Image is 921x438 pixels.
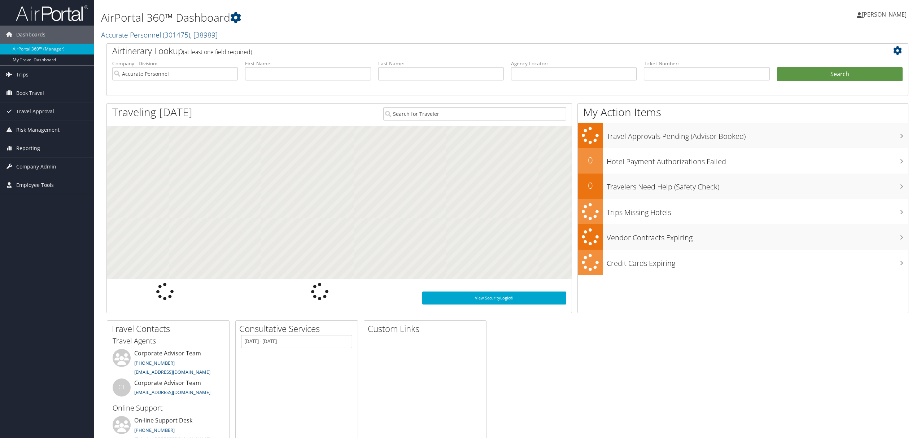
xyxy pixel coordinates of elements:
a: [EMAIL_ADDRESS][DOMAIN_NAME] [134,369,210,375]
h3: Online Support [113,403,224,413]
span: (at least one field required) [183,48,252,56]
a: [PERSON_NAME] [857,4,914,25]
label: Company - Division: [112,60,238,67]
span: Risk Management [16,121,60,139]
label: First Name: [245,60,371,67]
a: Trips Missing Hotels [578,199,908,224]
label: Last Name: [378,60,504,67]
span: Reporting [16,139,40,157]
h2: 0 [578,154,603,166]
a: View SecurityLogic® [422,292,566,305]
a: [PHONE_NUMBER] [134,427,175,433]
h2: 0 [578,179,603,192]
h2: Custom Links [368,323,486,335]
span: Travel Approval [16,102,54,121]
h2: Consultative Services [239,323,358,335]
a: Accurate Personnel [101,30,218,40]
input: Search for Traveler [383,107,566,121]
button: Search [777,67,903,82]
h1: My Action Items [578,105,908,120]
label: Agency Locator: [511,60,637,67]
h3: Credit Cards Expiring [607,255,908,268]
a: Credit Cards Expiring [578,250,908,275]
a: 0Travelers Need Help (Safety Check) [578,174,908,199]
span: Employee Tools [16,176,54,194]
h3: Trips Missing Hotels [607,204,908,218]
h3: Vendor Contracts Expiring [607,229,908,243]
label: Ticket Number: [644,60,769,67]
span: ( 301475 ) [163,30,190,40]
span: Trips [16,66,29,84]
h2: Airtinerary Lookup [112,45,836,57]
span: [PERSON_NAME] [862,10,907,18]
a: Travel Approvals Pending (Advisor Booked) [578,123,908,148]
div: CT [113,378,131,397]
a: Vendor Contracts Expiring [578,224,908,250]
h3: Travel Agents [113,336,224,346]
span: Dashboards [16,26,45,44]
h3: Travelers Need Help (Safety Check) [607,178,908,192]
h1: Traveling [DATE] [112,105,192,120]
a: [PHONE_NUMBER] [134,360,175,366]
span: , [ 38989 ] [190,30,218,40]
img: airportal-logo.png [16,5,88,22]
a: [EMAIL_ADDRESS][DOMAIN_NAME] [134,389,210,395]
span: Book Travel [16,84,44,102]
h3: Travel Approvals Pending (Advisor Booked) [607,128,908,141]
li: Corporate Advisor Team [109,349,227,378]
h2: Travel Contacts [111,323,229,335]
span: Company Admin [16,158,56,176]
li: Corporate Advisor Team [109,378,227,402]
h3: Hotel Payment Authorizations Failed [607,153,908,167]
h1: AirPortal 360™ Dashboard [101,10,643,25]
a: 0Hotel Payment Authorizations Failed [578,148,908,174]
